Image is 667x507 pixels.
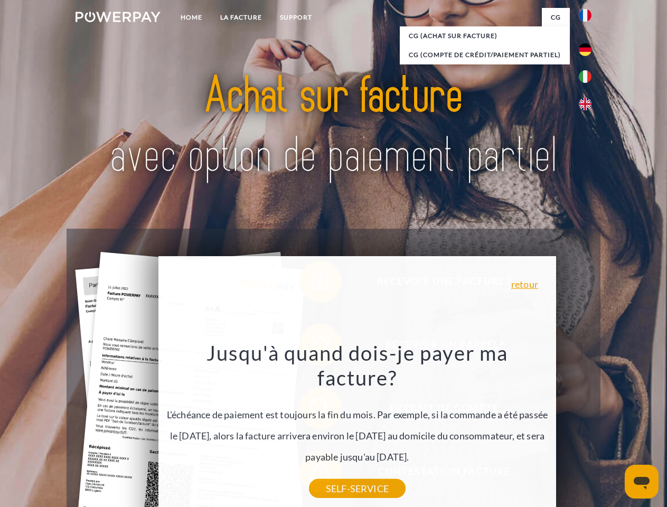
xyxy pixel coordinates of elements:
[76,12,161,22] img: logo-powerpay-white.svg
[511,279,538,289] a: retour
[211,8,271,27] a: LA FACTURE
[579,70,591,83] img: it
[579,9,591,22] img: fr
[579,43,591,56] img: de
[579,98,591,110] img: en
[309,479,406,498] a: SELF-SERVICE
[625,465,659,499] iframe: Bouton de lancement de la fenêtre de messagerie
[542,8,570,27] a: CG
[400,45,570,64] a: CG (Compte de crédit/paiement partiel)
[172,8,211,27] a: Home
[271,8,321,27] a: Support
[165,340,550,489] div: L'échéance de paiement est toujours la fin du mois. Par exemple, si la commande a été passée le [...
[165,340,550,391] h3: Jusqu'à quand dois-je payer ma facture?
[101,51,566,202] img: title-powerpay_fr.svg
[400,26,570,45] a: CG (achat sur facture)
